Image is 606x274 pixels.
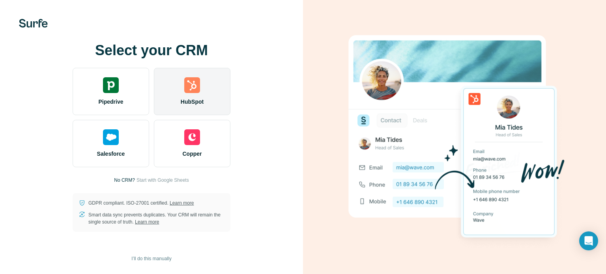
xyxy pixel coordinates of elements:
button: I’ll do this manually [126,253,177,265]
div: Open Intercom Messenger [579,231,598,250]
img: Surfe's logo [19,19,48,28]
img: salesforce's logo [103,129,119,145]
img: hubspot's logo [184,77,200,93]
span: Salesforce [97,150,125,158]
span: Copper [183,150,202,158]
span: Pipedrive [98,98,123,106]
span: I’ll do this manually [131,255,171,262]
h1: Select your CRM [73,43,230,58]
span: HubSpot [181,98,204,106]
p: Smart data sync prevents duplicates. Your CRM will remain the single source of truth. [88,211,224,226]
p: GDPR compliant. ISO-27001 certified. [88,199,194,207]
button: Start with Google Sheets [137,177,189,184]
img: copper's logo [184,129,200,145]
img: pipedrive's logo [103,77,119,93]
img: HUBSPOT image [344,23,565,252]
a: Learn more [135,219,159,225]
p: No CRM? [114,177,135,184]
a: Learn more [170,200,194,206]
